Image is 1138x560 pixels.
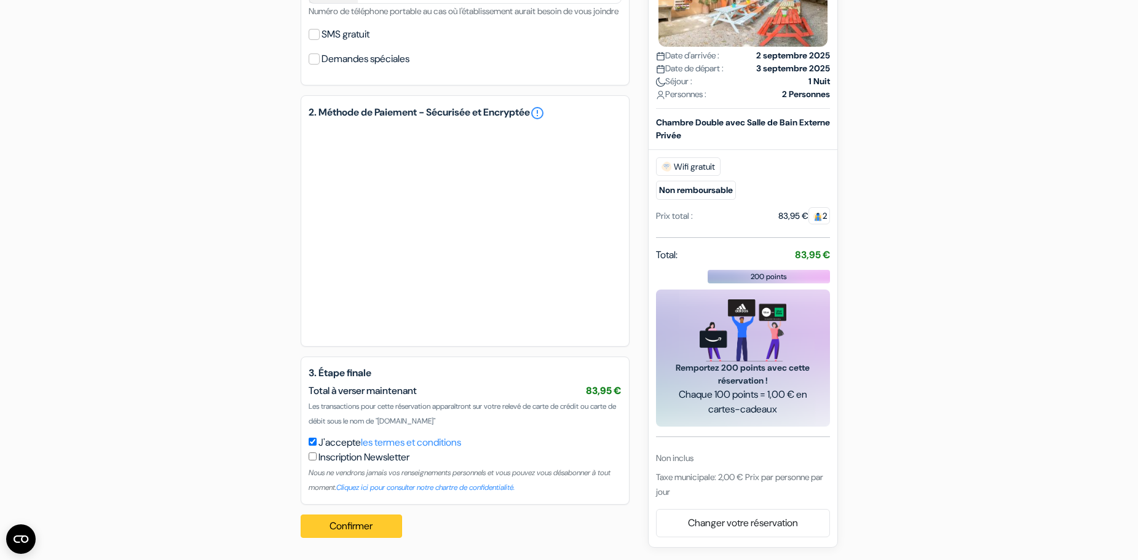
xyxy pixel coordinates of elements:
[656,76,692,89] span: Séjour :
[656,65,665,74] img: calendar.svg
[309,106,622,120] h5: 2. Méthode de Paiement - Sécurisée et Encryptée
[656,158,721,176] span: Wifi gratuit
[656,452,830,465] div: Non inclus
[301,515,403,538] button: Confirmer
[656,471,823,497] span: Taxe municipale: 2,00 € Prix par personne par jour
[309,468,610,492] small: Nous ne vendrons jamais vos renseignements personnels et vous pouvez vous désabonner à tout moment.
[530,106,545,120] a: error_outline
[778,210,830,223] div: 83,95 €
[795,249,830,262] strong: 83,95 €
[656,248,678,263] span: Total:
[309,401,616,426] span: Les transactions pour cette réservation apparaîtront sur votre relevé de carte de crédit ou carte...
[6,524,36,554] button: Ouvrir le widget CMP
[751,272,787,283] span: 200 points
[671,361,815,387] span: Remportez 200 points avec cette réservation !
[700,300,786,362] img: gift_card_hero_new.png
[756,50,830,63] strong: 2 septembre 2025
[586,384,622,397] span: 83,95 €
[756,63,830,76] strong: 3 septembre 2025
[808,76,830,89] strong: 1 Nuit
[656,50,719,63] span: Date d'arrivée :
[321,138,609,324] iframe: Cadre de saisie sécurisé pour le paiement
[656,89,706,101] span: Personnes :
[662,162,671,172] img: free_wifi.svg
[322,26,369,43] label: SMS gratuit
[671,387,815,417] span: Chaque 100 points = 1,00 € en cartes-cadeaux
[318,450,409,465] label: Inscription Newsletter
[309,6,618,17] small: Numéro de téléphone portable au cas où l'établissement aurait besoin de vous joindre
[656,52,665,61] img: calendar.svg
[656,117,830,141] b: Chambre Double avec Salle de Bain Externe Privée
[813,213,823,222] img: guest.svg
[656,181,736,200] small: Non remboursable
[657,511,829,535] a: Changer votre réservation
[656,210,693,223] div: Prix total :
[656,63,724,76] span: Date de départ :
[361,436,461,449] a: les termes et conditions
[808,208,830,225] span: 2
[309,384,417,397] span: Total à verser maintenant
[309,367,622,379] h5: 3. Étape finale
[656,78,665,87] img: moon.svg
[782,89,830,101] strong: 2 Personnes
[322,50,409,68] label: Demandes spéciales
[336,483,515,492] a: Cliquez ici pour consulter notre chartre de confidentialité.
[318,435,461,450] label: J'accepte
[656,91,665,100] img: user_icon.svg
